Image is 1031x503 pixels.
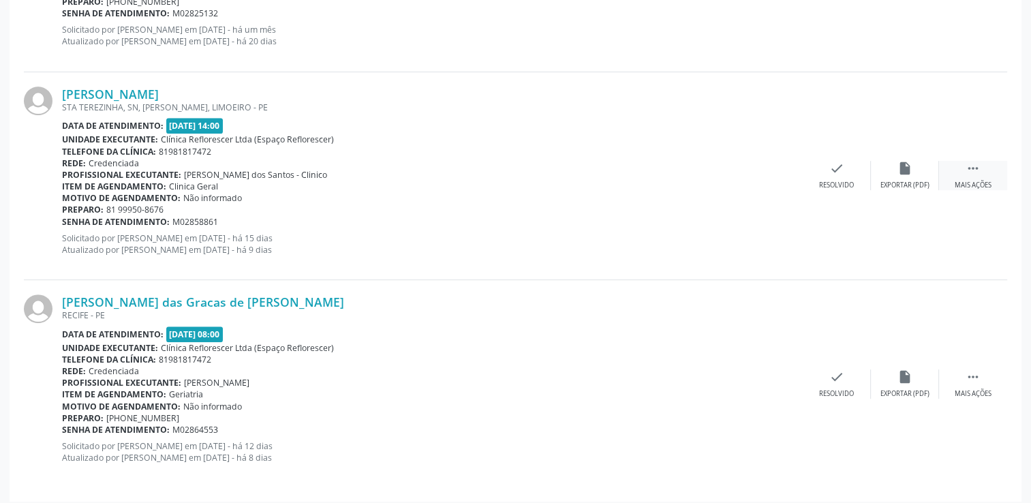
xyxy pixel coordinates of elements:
[955,389,991,399] div: Mais ações
[880,181,929,190] div: Exportar (PDF)
[62,309,803,321] div: RECIFE - PE
[159,354,211,365] span: 81981817472
[24,294,52,323] img: img
[966,161,981,176] i: 
[161,134,334,145] span: Clínica Reflorescer Ltda (Espaço Reflorescer)
[172,216,218,228] span: M02858861
[62,146,156,157] b: Telefone da clínica:
[829,369,844,384] i: check
[106,204,164,215] span: 81 99950-8676
[62,424,170,436] b: Senha de atendimento:
[62,412,104,424] b: Preparo:
[62,232,803,256] p: Solicitado por [PERSON_NAME] em [DATE] - há 15 dias Atualizado por [PERSON_NAME] em [DATE] - há 9...
[24,87,52,115] img: img
[184,169,327,181] span: [PERSON_NAME] dos Santos - Clinico
[169,181,218,192] span: Clinica Geral
[880,389,929,399] div: Exportar (PDF)
[897,161,912,176] i: insert_drive_file
[62,192,181,204] b: Motivo de agendamento:
[62,157,86,169] b: Rede:
[62,401,181,412] b: Motivo de agendamento:
[166,118,224,134] span: [DATE] 14:00
[819,389,854,399] div: Resolvido
[62,377,181,388] b: Profissional executante:
[89,365,139,377] span: Credenciada
[62,388,166,400] b: Item de agendamento:
[166,326,224,342] span: [DATE] 08:00
[62,216,170,228] b: Senha de atendimento:
[62,329,164,340] b: Data de atendimento:
[62,354,156,365] b: Telefone da clínica:
[955,181,991,190] div: Mais ações
[172,7,218,19] span: M02825132
[161,342,334,354] span: Clínica Reflorescer Ltda (Espaço Reflorescer)
[62,169,181,181] b: Profissional executante:
[62,87,159,102] a: [PERSON_NAME]
[89,157,139,169] span: Credenciada
[169,388,203,400] span: Geriatria
[184,377,249,388] span: [PERSON_NAME]
[62,7,170,19] b: Senha de atendimento:
[62,204,104,215] b: Preparo:
[62,102,803,113] div: STA TEREZINHA, SN, [PERSON_NAME], LIMOEIRO - PE
[62,24,803,47] p: Solicitado por [PERSON_NAME] em [DATE] - há um mês Atualizado por [PERSON_NAME] em [DATE] - há 20...
[62,181,166,192] b: Item de agendamento:
[62,120,164,132] b: Data de atendimento:
[62,440,803,463] p: Solicitado por [PERSON_NAME] em [DATE] - há 12 dias Atualizado por [PERSON_NAME] em [DATE] - há 8...
[62,342,158,354] b: Unidade executante:
[62,365,86,377] b: Rede:
[172,424,218,436] span: M02864553
[819,181,854,190] div: Resolvido
[183,192,242,204] span: Não informado
[62,294,344,309] a: [PERSON_NAME] das Gracas de [PERSON_NAME]
[62,134,158,145] b: Unidade executante:
[966,369,981,384] i: 
[829,161,844,176] i: check
[183,401,242,412] span: Não informado
[897,369,912,384] i: insert_drive_file
[106,412,179,424] span: [PHONE_NUMBER]
[159,146,211,157] span: 81981817472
